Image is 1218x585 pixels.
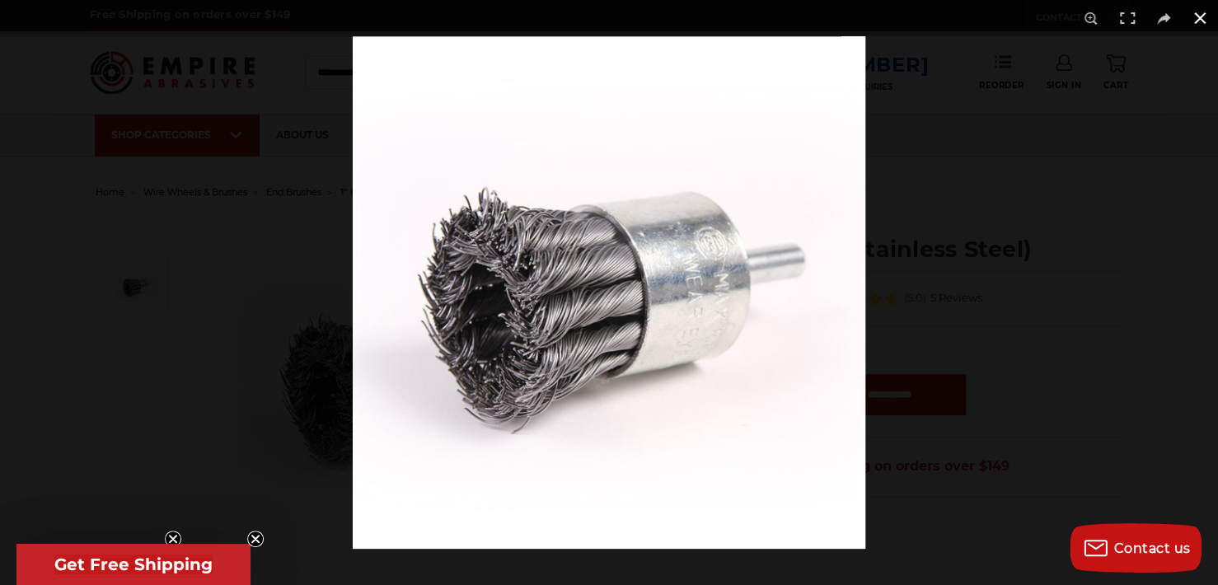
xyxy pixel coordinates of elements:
div: Get Free ShippingClose teaser [16,544,251,585]
span: Get Free Shipping [54,555,213,574]
span: Contact us [1114,541,1191,556]
button: Contact us [1070,523,1202,573]
img: Knotted_Wire_End_Brush__1__21866.1570197531.jpg [353,36,865,549]
button: Close teaser [247,531,264,547]
button: Close teaser [165,531,181,547]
